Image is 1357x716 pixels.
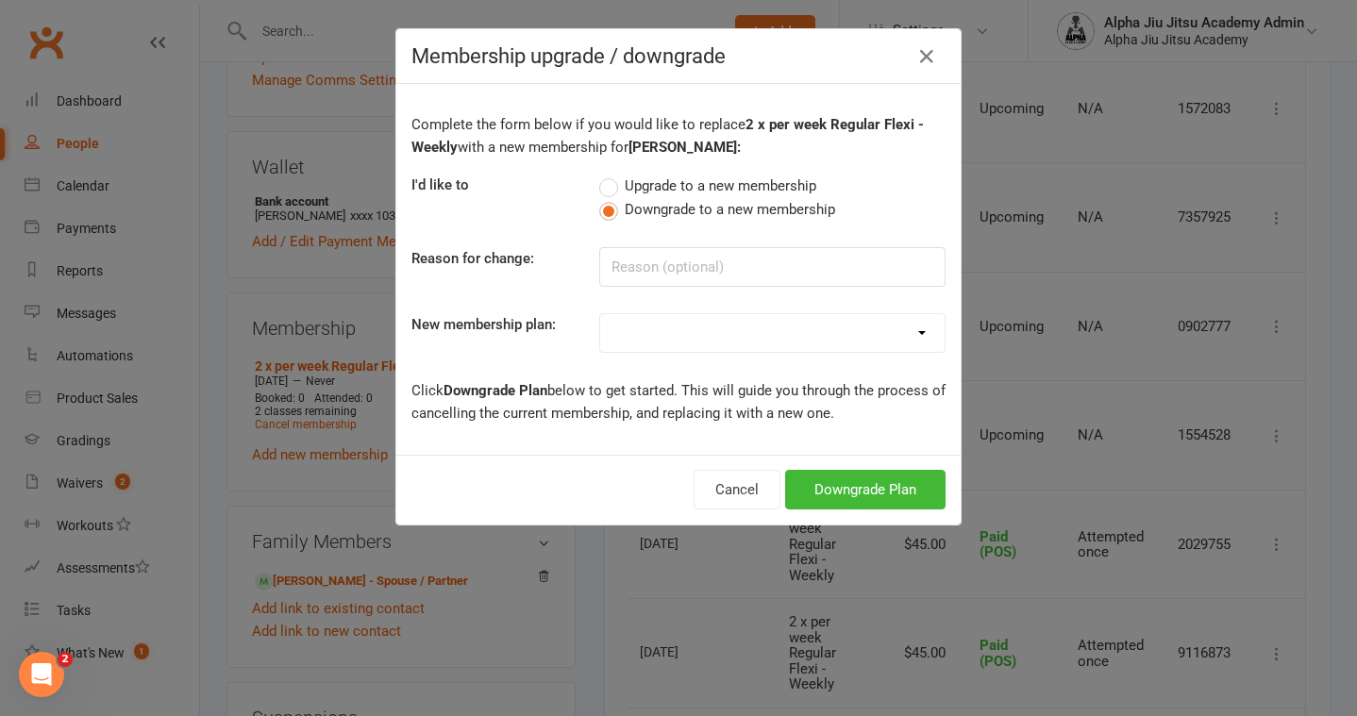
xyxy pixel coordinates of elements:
[58,652,73,667] span: 2
[411,113,946,158] p: Complete the form below if you would like to replace with a new membership for
[599,247,946,287] input: Reason (optional)
[411,313,556,336] label: New membership plan:
[912,42,942,72] button: Close
[694,470,780,509] button: Cancel
[411,247,534,270] label: Reason for change:
[411,174,469,196] label: I'd like to
[411,44,946,68] h4: Membership upgrade / downgrade
[628,139,741,156] b: [PERSON_NAME]:
[785,470,946,509] button: Downgrade Plan
[444,382,547,399] b: Downgrade Plan
[625,198,835,218] span: Downgrade to a new membership
[625,175,816,194] span: Upgrade to a new membership
[19,652,64,697] iframe: Intercom live chat
[411,379,946,425] p: Click below to get started. This will guide you through the process of cancelling the current mem...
